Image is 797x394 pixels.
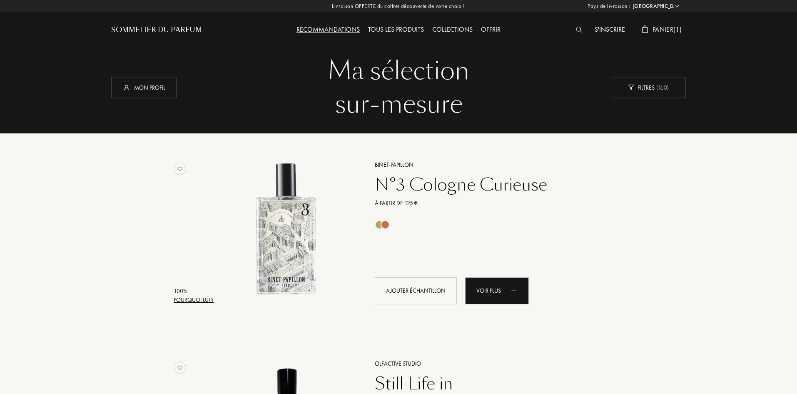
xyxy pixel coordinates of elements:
img: new_filter_w.svg [628,85,634,90]
a: Offrir [477,25,505,34]
a: N°3 Cologne Curieuse [369,175,611,195]
div: Recommandations [292,25,364,35]
div: Filtres [611,77,686,98]
a: Sommelier du Parfum [111,25,202,35]
div: 100 % [174,287,214,296]
div: Ajouter échantillon [375,277,457,304]
div: Mon profil [111,77,177,98]
div: Offrir [477,25,505,35]
img: profil_icn_w.svg [122,83,131,91]
div: Tous les produits [364,25,428,35]
a: S'inscrire [590,25,629,34]
span: Panier ( 1 ) [653,25,682,34]
div: Pourquoi lui ? [174,296,214,304]
img: search_icn_white.svg [576,27,582,33]
a: Recommandations [292,25,364,34]
a: N°3 Cologne Curieuse Binet-Papillon [217,150,362,314]
div: Ma sélection [117,54,680,88]
div: sur-mesure [117,88,680,121]
a: À partir de 125 € [369,199,611,208]
div: animation [508,282,525,299]
a: Olfactive Studio [369,359,611,368]
a: Tous les produits [364,25,428,34]
span: ( 160 ) [655,83,669,91]
img: N°3 Cologne Curieuse Binet-Papillon [217,159,355,298]
a: Collections [428,25,477,34]
div: S'inscrire [590,25,629,35]
span: Pays de livraison : [588,2,630,10]
a: Voir plusanimation [465,277,529,304]
img: cart_white.svg [642,25,648,33]
div: Voir plus [465,277,529,304]
div: Collections [428,25,477,35]
img: no_like_p.png [174,361,186,374]
a: Binet-Papillon [369,161,611,169]
img: no_like_p.png [174,163,186,175]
